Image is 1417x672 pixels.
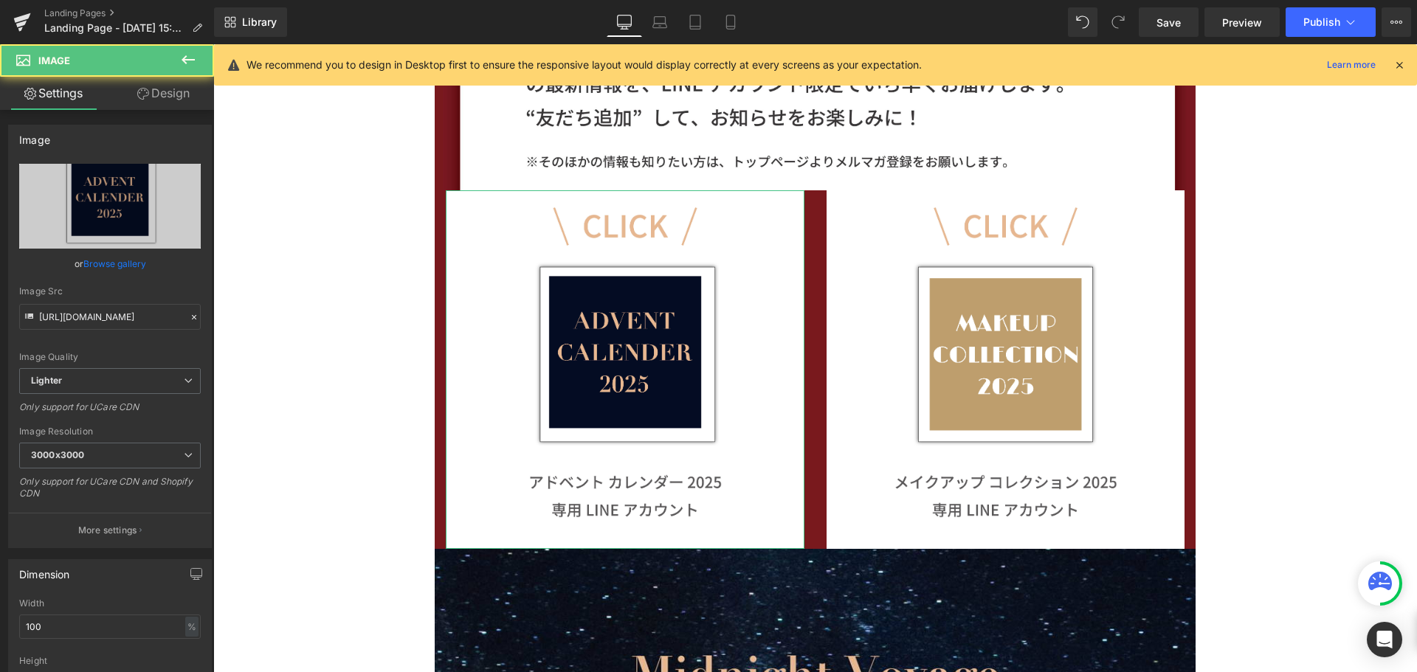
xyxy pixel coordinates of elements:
[9,513,211,547] button: More settings
[19,125,50,146] div: Image
[1321,56,1382,74] a: Learn more
[19,560,70,581] div: Dimension
[44,7,214,19] a: Landing Pages
[246,57,922,73] p: We recommend you to design in Desktop first to ensure the responsive layout would display correct...
[44,22,186,34] span: Landing Page - [DATE] 15:54:33
[642,7,678,37] a: Laptop
[19,286,201,297] div: Image Src
[607,7,642,37] a: Desktop
[19,304,201,330] input: Link
[19,352,201,362] div: Image Quality
[1068,7,1097,37] button: Undo
[242,15,277,29] span: Library
[214,7,287,37] a: New Library
[1204,7,1280,37] a: Preview
[1303,16,1340,28] span: Publish
[31,449,84,460] b: 3000x3000
[19,476,201,509] div: Only support for UCare CDN and Shopify CDN
[1156,15,1181,30] span: Save
[83,251,146,277] a: Browse gallery
[1382,7,1411,37] button: More
[19,426,201,437] div: Image Resolution
[1103,7,1133,37] button: Redo
[19,256,201,271] div: or
[110,77,217,110] a: Design
[19,401,201,423] div: Only support for UCare CDN
[78,524,137,537] p: More settings
[1286,7,1376,37] button: Publish
[1222,15,1262,30] span: Preview
[1367,622,1402,657] div: Open Intercom Messenger
[19,598,201,609] div: Width
[713,7,748,37] a: Mobile
[38,55,70,66] span: Image
[678,7,713,37] a: Tablet
[19,656,201,666] div: Height
[31,375,62,386] b: Lighter
[19,614,201,639] input: auto
[185,617,199,637] div: %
